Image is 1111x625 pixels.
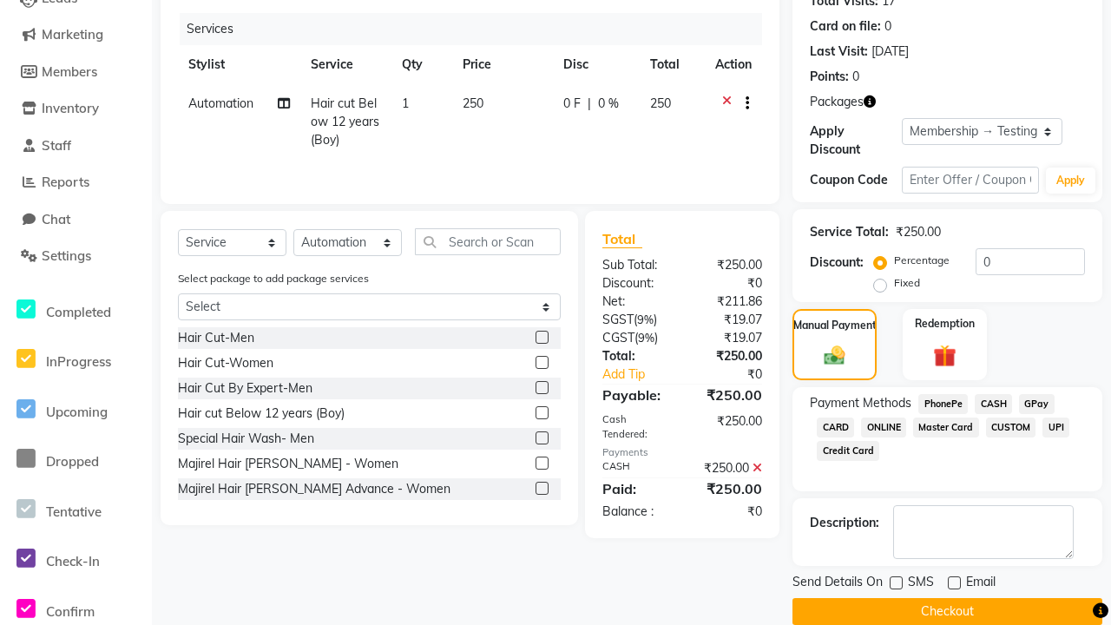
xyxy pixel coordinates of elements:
[46,603,95,620] span: Confirm
[810,514,879,532] div: Description:
[178,430,314,448] div: Special Hair Wash- Men
[871,43,909,61] div: [DATE]
[188,95,253,111] span: Automation
[913,418,979,437] span: Master Card
[46,353,111,370] span: InProgress
[589,412,682,442] div: Cash Tendered:
[415,228,561,255] input: Search or Scan
[1042,418,1069,437] span: UPI
[698,365,775,384] div: ₹0
[589,293,682,311] div: Net:
[311,95,379,148] span: Hair cut Below 12 years (Boy)
[589,385,682,405] div: Payable:
[42,247,91,264] span: Settings
[46,453,99,470] span: Dropped
[810,223,889,241] div: Service Total:
[682,385,775,405] div: ₹250.00
[896,223,941,241] div: ₹250.00
[4,173,148,193] a: Reports
[178,455,398,473] div: Majirel Hair [PERSON_NAME] - Women
[178,45,300,84] th: Stylist
[640,45,706,84] th: Total
[4,247,148,266] a: Settings
[682,412,775,442] div: ₹250.00
[810,253,864,272] div: Discount:
[682,256,775,274] div: ₹250.00
[817,441,879,461] span: Credit Card
[682,293,775,311] div: ₹211.86
[46,553,100,569] span: Check-In
[602,230,642,248] span: Total
[589,311,682,329] div: ( )
[589,503,682,521] div: Balance :
[391,45,452,84] th: Qty
[589,347,682,365] div: Total:
[589,256,682,274] div: Sub Total:
[463,95,483,111] span: 250
[589,459,682,477] div: CASH
[894,253,950,268] label: Percentage
[682,329,775,347] div: ₹19.07
[46,404,108,420] span: Upcoming
[1019,394,1055,414] span: GPay
[894,275,920,291] label: Fixed
[682,347,775,365] div: ₹250.00
[178,480,450,498] div: Majirel Hair [PERSON_NAME] Advance - Women
[810,43,868,61] div: Last Visit:
[4,25,148,45] a: Marketing
[810,17,881,36] div: Card on file:
[42,100,99,116] span: Inventory
[810,171,902,189] div: Coupon Code
[884,17,891,36] div: 0
[682,311,775,329] div: ₹19.07
[602,445,763,460] div: Payments
[42,26,103,43] span: Marketing
[4,136,148,156] a: Staff
[792,573,883,595] span: Send Details On
[818,344,851,368] img: _cash.svg
[4,62,148,82] a: Members
[589,478,682,499] div: Paid:
[705,45,762,84] th: Action
[817,418,854,437] span: CARD
[810,68,849,86] div: Points:
[975,394,1012,414] span: CASH
[588,95,591,113] span: |
[852,68,859,86] div: 0
[563,95,581,113] span: 0 F
[1046,168,1095,194] button: Apply
[602,330,634,345] span: CGST
[178,271,369,286] label: Select package to add package services
[986,418,1036,437] span: CUSTOM
[638,331,654,345] span: 9%
[180,13,775,45] div: Services
[42,211,70,227] span: Chat
[810,394,911,412] span: Payment Methods
[918,394,968,414] span: PhonePe
[650,95,671,111] span: 250
[682,459,775,477] div: ₹250.00
[589,329,682,347] div: ( )
[42,137,71,154] span: Staff
[810,93,864,111] span: Packages
[682,478,775,499] div: ₹250.00
[300,45,391,84] th: Service
[4,210,148,230] a: Chat
[682,274,775,293] div: ₹0
[598,95,619,113] span: 0 %
[178,329,254,347] div: Hair Cut-Men
[861,418,906,437] span: ONLINE
[810,122,902,159] div: Apply Discount
[682,503,775,521] div: ₹0
[602,312,634,327] span: SGST
[178,379,312,398] div: Hair Cut By Expert-Men
[402,95,409,111] span: 1
[589,274,682,293] div: Discount:
[902,167,1039,194] input: Enter Offer / Coupon Code
[793,318,877,333] label: Manual Payment
[46,304,111,320] span: Completed
[46,503,102,520] span: Tentative
[42,63,97,80] span: Members
[42,174,89,190] span: Reports
[908,573,934,595] span: SMS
